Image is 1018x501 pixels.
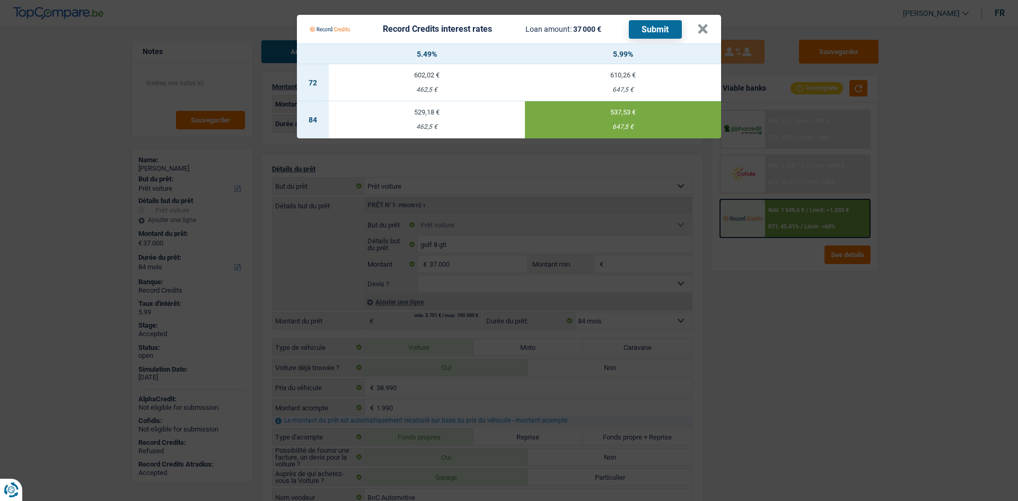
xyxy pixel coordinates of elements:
[297,101,329,138] td: 84
[329,44,525,64] th: 5.49%
[329,86,525,93] div: 462,5 €
[525,25,572,33] span: Loan amount:
[525,72,721,78] div: 610,26 €
[525,86,721,93] div: 647,5 €
[525,44,721,64] th: 5.99%
[573,25,601,33] span: 37 000 €
[329,72,525,78] div: 602,02 €
[525,124,721,130] div: 647,5 €
[525,109,721,116] div: 537,53 €
[629,20,682,39] button: Submit
[297,64,329,101] td: 72
[329,124,525,130] div: 462,5 €
[697,24,708,34] button: ×
[329,109,525,116] div: 529,18 €
[383,25,492,33] div: Record Credits interest rates
[310,19,350,39] img: Record Credits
